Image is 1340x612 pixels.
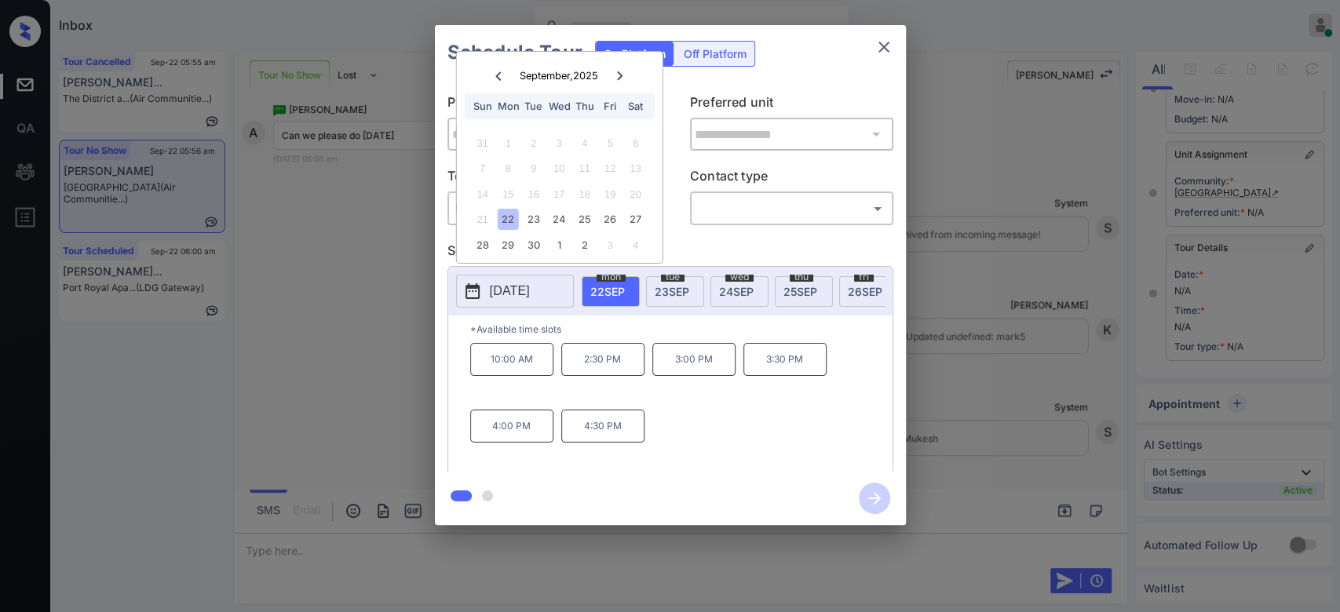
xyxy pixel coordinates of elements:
div: Not available Wednesday, September 17th, 2025 [549,184,570,205]
span: thu [790,272,813,282]
div: month 2025-09 [462,130,657,257]
div: Choose Thursday, October 2nd, 2025 [574,235,595,256]
div: Thu [574,96,595,117]
div: Choose Saturday, September 27th, 2025 [625,209,646,230]
div: Not available Sunday, September 14th, 2025 [472,184,493,205]
span: tue [661,272,685,282]
div: Not available Thursday, September 18th, 2025 [574,184,595,205]
h2: Schedule Tour [435,25,595,80]
div: Wed [549,96,570,117]
div: Not available Thursday, September 11th, 2025 [574,158,595,179]
div: Choose Tuesday, September 30th, 2025 [523,235,544,256]
button: [DATE] [456,275,574,308]
div: Tue [523,96,544,117]
div: Not available Friday, October 3rd, 2025 [600,235,621,256]
span: 22 SEP [590,285,625,298]
button: close [868,31,900,63]
div: Sat [625,96,646,117]
div: Not available Wednesday, September 3rd, 2025 [549,133,570,154]
div: On Platform [596,42,674,66]
div: Not available Sunday, September 7th, 2025 [472,158,493,179]
div: Choose Monday, September 29th, 2025 [498,235,519,256]
div: Not available Saturday, September 6th, 2025 [625,133,646,154]
div: date-select [839,276,897,307]
div: Not available Wednesday, September 10th, 2025 [549,158,570,179]
div: Not available Saturday, September 13th, 2025 [625,158,646,179]
p: 3:00 PM [652,343,736,376]
span: 26 SEP [848,285,882,298]
div: Not available Monday, September 8th, 2025 [498,158,519,179]
div: Fri [600,96,621,117]
div: Sun [472,96,493,117]
div: Not available Friday, September 12th, 2025 [600,158,621,179]
span: mon [597,272,626,282]
p: 4:30 PM [561,410,644,443]
div: Not available Sunday, August 31st, 2025 [472,133,493,154]
div: Choose Friday, September 26th, 2025 [600,209,621,230]
div: Not available Friday, September 19th, 2025 [600,184,621,205]
p: 2:30 PM [561,343,644,376]
p: Tour type [447,166,651,191]
div: Choose Wednesday, October 1st, 2025 [549,235,570,256]
div: Not available Tuesday, September 9th, 2025 [523,158,544,179]
div: Not available Monday, September 1st, 2025 [498,133,519,154]
p: Contact type [690,166,893,191]
p: 3:30 PM [743,343,827,376]
div: Off Platform [676,42,754,66]
span: 24 SEP [719,285,754,298]
p: 10:00 AM [470,343,553,376]
div: Not available Friday, September 5th, 2025 [600,133,621,154]
span: 23 SEP [655,285,689,298]
div: Choose Sunday, September 28th, 2025 [472,235,493,256]
p: [DATE] [490,282,530,301]
div: Not available Monday, September 15th, 2025 [498,184,519,205]
div: September , 2025 [520,70,598,82]
span: 25 SEP [783,285,817,298]
div: Choose Monday, September 22nd, 2025 [498,209,519,230]
p: Preferred unit [690,93,893,118]
div: Not available Saturday, October 4th, 2025 [625,235,646,256]
span: fri [854,272,874,282]
p: Select slot [447,241,893,266]
div: Choose Wednesday, September 24th, 2025 [549,209,570,230]
div: date-select [646,276,704,307]
div: date-select [775,276,833,307]
p: Preferred community [447,93,651,118]
div: date-select [710,276,769,307]
div: Mon [498,96,519,117]
div: Not available Sunday, September 21st, 2025 [472,209,493,230]
div: Not available Thursday, September 4th, 2025 [574,133,595,154]
div: Choose Thursday, September 25th, 2025 [574,209,595,230]
p: 4:00 PM [470,410,553,443]
div: Choose Tuesday, September 23rd, 2025 [523,209,544,230]
div: In Person [451,195,647,221]
div: Not available Tuesday, September 2nd, 2025 [523,133,544,154]
div: Not available Tuesday, September 16th, 2025 [523,184,544,205]
span: wed [725,272,754,282]
div: Not available Saturday, September 20th, 2025 [625,184,646,205]
div: date-select [582,276,640,307]
p: *Available time slots [470,315,893,343]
